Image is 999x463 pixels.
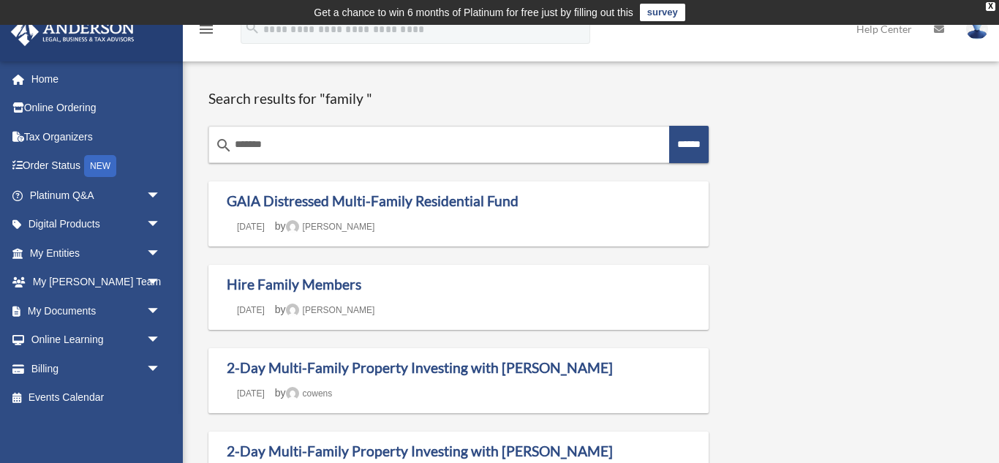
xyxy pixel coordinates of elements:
[275,220,375,232] span: by
[10,64,176,94] a: Home
[146,296,176,326] span: arrow_drop_down
[197,20,215,38] i: menu
[314,4,633,21] div: Get a chance to win 6 months of Platinum for free just by filling out this
[10,296,183,325] a: My Documentsarrow_drop_down
[227,359,613,376] a: 2-Day Multi-Family Property Investing with [PERSON_NAME]
[227,222,275,232] a: [DATE]
[10,151,183,181] a: Order StatusNEW
[146,210,176,240] span: arrow_drop_down
[146,181,176,211] span: arrow_drop_down
[286,305,375,315] a: [PERSON_NAME]
[227,443,613,459] a: 2-Day Multi-Family Property Investing with [PERSON_NAME]
[84,155,116,177] div: NEW
[208,90,709,108] h1: Search results for "family "
[986,2,995,11] div: close
[640,4,685,21] a: survey
[215,137,233,154] i: search
[227,388,275,399] a: [DATE]
[227,192,519,209] a: GAIA Distressed Multi-Family Residential Fund
[10,354,183,383] a: Billingarrow_drop_down
[146,325,176,355] span: arrow_drop_down
[286,222,375,232] a: [PERSON_NAME]
[227,276,361,293] a: Hire Family Members
[244,20,260,36] i: search
[10,181,183,210] a: Platinum Q&Aarrow_drop_down
[10,94,183,123] a: Online Ordering
[286,388,333,399] a: cowens
[10,268,183,297] a: My [PERSON_NAME] Teamarrow_drop_down
[146,268,176,298] span: arrow_drop_down
[275,387,332,399] span: by
[10,238,183,268] a: My Entitiesarrow_drop_down
[10,122,183,151] a: Tax Organizers
[966,18,988,39] img: User Pic
[197,26,215,38] a: menu
[275,304,375,315] span: by
[10,383,183,413] a: Events Calendar
[146,354,176,384] span: arrow_drop_down
[10,325,183,355] a: Online Learningarrow_drop_down
[7,18,139,46] img: Anderson Advisors Platinum Portal
[146,238,176,268] span: arrow_drop_down
[10,210,183,239] a: Digital Productsarrow_drop_down
[227,305,275,315] a: [DATE]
